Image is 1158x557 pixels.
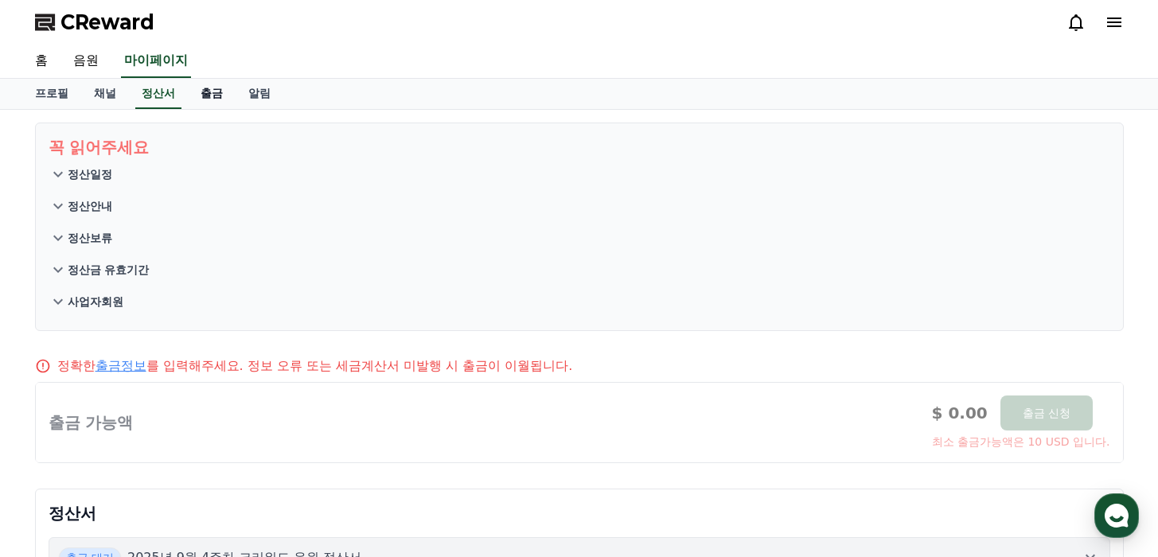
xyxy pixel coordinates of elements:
a: 설정 [205,425,306,465]
p: 꼭 읽어주세요 [49,136,1110,158]
a: 홈 [22,45,60,78]
p: 정산일정 [68,166,112,182]
button: 정산보류 [49,222,1110,254]
p: 정산안내 [68,198,112,214]
a: 채널 [81,79,129,109]
span: 설정 [246,449,265,462]
a: CReward [35,10,154,35]
button: 사업자회원 [49,286,1110,317]
button: 정산안내 [49,190,1110,222]
a: 출금정보 [96,358,146,373]
span: 대화 [146,450,165,462]
a: 알림 [236,79,283,109]
a: 프로필 [22,79,81,109]
p: 정산금 유효기간 [68,262,150,278]
a: 마이페이지 [121,45,191,78]
p: 정산보류 [68,230,112,246]
a: 정산서 [135,79,181,109]
p: 사업자회원 [68,294,123,310]
a: 출금 [188,79,236,109]
p: 정확한 를 입력해주세요. 정보 오류 또는 세금계산서 미발행 시 출금이 이월됩니다. [57,356,573,376]
button: 정산일정 [49,158,1110,190]
span: 홈 [50,449,60,462]
p: 정산서 [49,502,1110,524]
span: CReward [60,10,154,35]
a: 음원 [60,45,111,78]
button: 정산금 유효기간 [49,254,1110,286]
a: 홈 [5,425,105,465]
a: 대화 [105,425,205,465]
